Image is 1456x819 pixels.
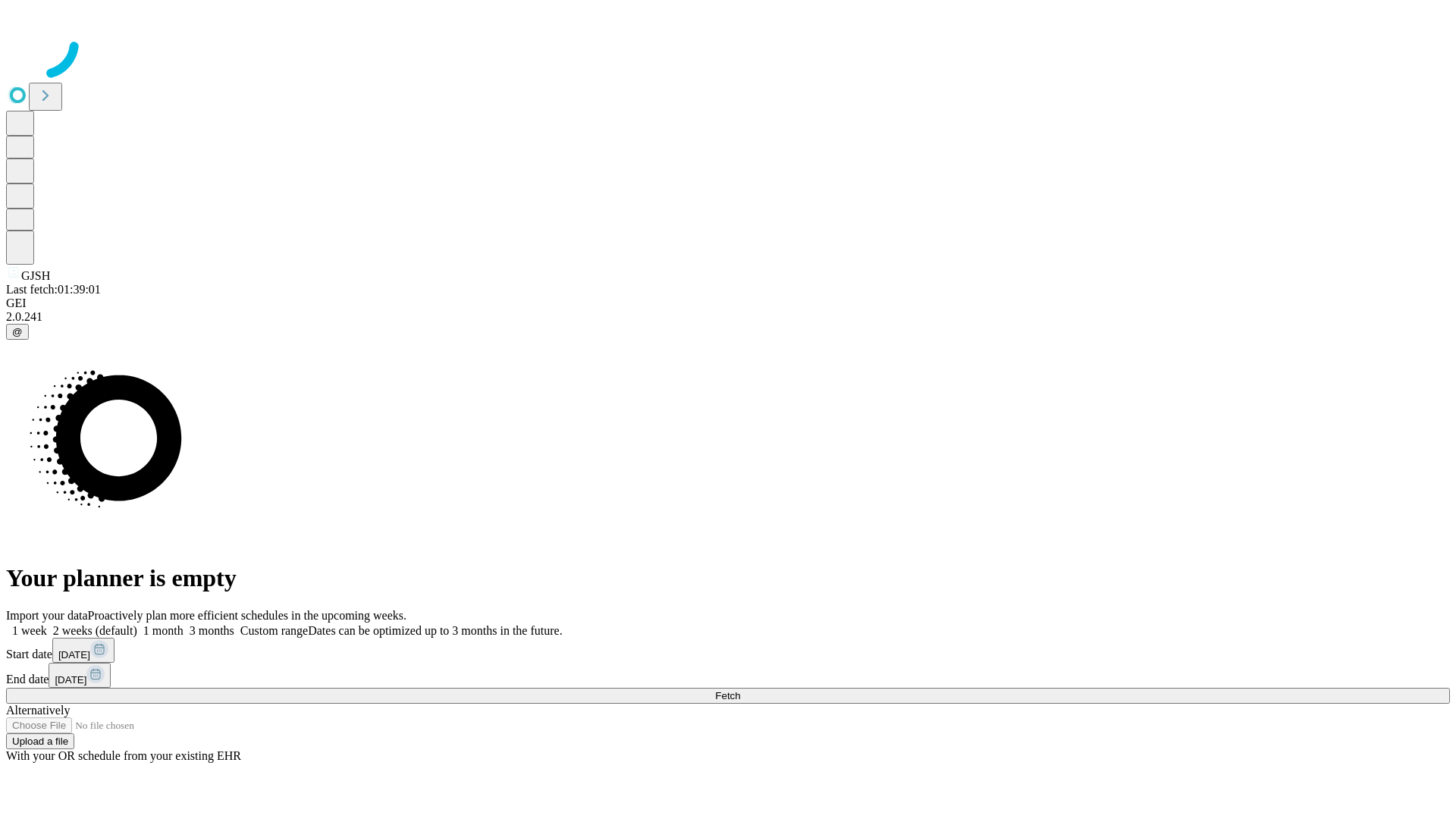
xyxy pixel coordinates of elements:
[6,749,241,762] span: With your OR schedule from your existing EHR
[715,690,740,701] span: Fetch
[6,609,88,622] span: Import your data
[49,663,111,688] button: [DATE]
[12,624,47,637] span: 1 week
[240,624,308,637] span: Custom range
[6,733,74,749] button: Upload a file
[308,624,562,637] span: Dates can be optimized up to 3 months in the future.
[6,564,1450,592] h1: Your planner is empty
[6,638,1450,663] div: Start date
[21,269,50,282] span: GJSH
[53,624,137,637] span: 2 weeks (default)
[55,674,86,686] span: [DATE]
[6,324,29,340] button: @
[58,649,90,661] span: [DATE]
[88,609,406,622] span: Proactively plan more efficient schedules in the upcoming weeks.
[6,688,1450,704] button: Fetch
[52,638,115,663] button: [DATE]
[12,326,23,337] span: @
[6,663,1450,688] div: End date
[6,283,101,296] span: Last fetch: 01:39:01
[143,624,184,637] span: 1 month
[6,704,70,717] span: Alternatively
[6,310,1450,324] div: 2.0.241
[190,624,234,637] span: 3 months
[6,297,1450,310] div: GEI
